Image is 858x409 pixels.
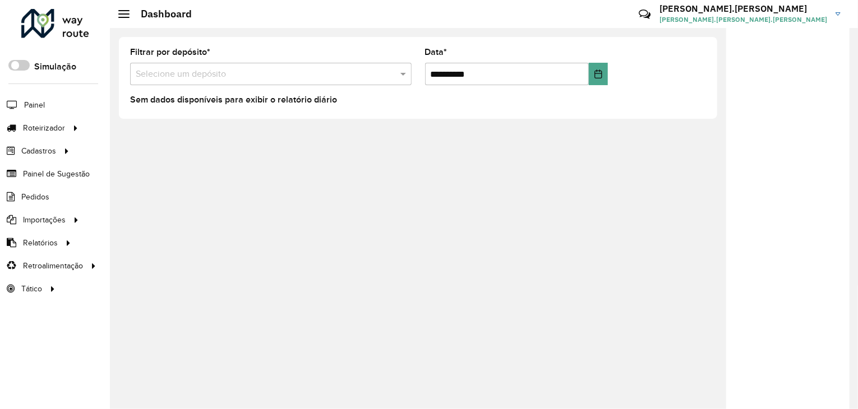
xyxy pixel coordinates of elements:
label: Simulação [34,60,76,73]
h2: Dashboard [130,8,192,20]
span: Pedidos [21,191,49,203]
div: Críticas? Dúvidas? Elogios? Sugestões? Entre em contato conosco! [505,3,622,34]
span: Tático [21,283,42,295]
span: Retroalimentação [23,260,83,272]
label: Sem dados disponíveis para exibir o relatório diário [130,93,337,106]
span: Painel [24,99,45,111]
label: Filtrar por depósito [130,45,210,59]
span: Importações [23,214,66,226]
span: Relatórios [23,237,58,249]
span: [PERSON_NAME].[PERSON_NAME].[PERSON_NAME] [659,15,827,25]
a: Contato Rápido [633,2,657,26]
button: Choose Date [589,63,608,85]
label: Data [425,45,448,59]
span: Painel de Sugestão [23,168,90,180]
span: Roteirizador [23,122,65,134]
span: Cadastros [21,145,56,157]
h3: [PERSON_NAME].[PERSON_NAME] [659,3,827,14]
